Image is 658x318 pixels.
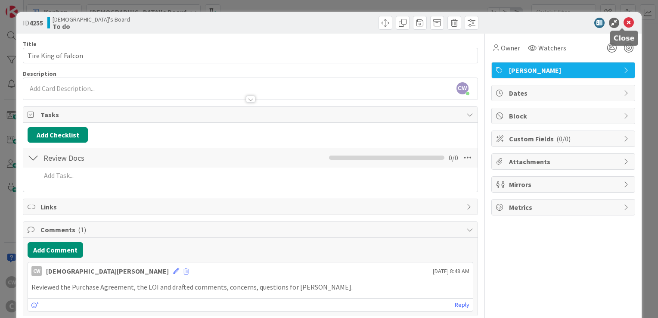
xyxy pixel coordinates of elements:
[509,156,619,167] span: Attachments
[40,202,462,212] span: Links
[46,266,169,276] div: [DEMOGRAPHIC_DATA][PERSON_NAME]
[456,82,469,94] span: CW
[556,134,571,143] span: ( 0/0 )
[28,242,83,258] button: Add Comment
[509,134,619,144] span: Custom Fields
[509,202,619,212] span: Metrics
[23,48,478,63] input: type card name here...
[509,111,619,121] span: Block
[53,23,130,30] b: To do
[23,40,37,48] label: Title
[29,19,43,27] b: 4255
[40,109,462,120] span: Tasks
[509,65,619,75] span: [PERSON_NAME]
[538,43,566,53] span: Watchers
[449,153,458,163] span: 0 / 0
[78,225,86,234] span: ( 1 )
[501,43,520,53] span: Owner
[433,267,469,276] span: [DATE] 8:48 AM
[455,299,469,310] a: Reply
[31,282,469,292] p: Reviewed the Purchase Agreement, the LOI and drafted comments, concerns, questions for [PERSON_NA...
[509,179,619,190] span: Mirrors
[53,16,130,23] span: [DEMOGRAPHIC_DATA]'s Board
[40,150,234,165] input: Add Checklist...
[509,88,619,98] span: Dates
[614,34,635,42] h5: Close
[23,18,43,28] span: ID
[28,127,88,143] button: Add Checklist
[40,224,462,235] span: Comments
[23,70,56,78] span: Description
[31,266,42,276] div: CW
